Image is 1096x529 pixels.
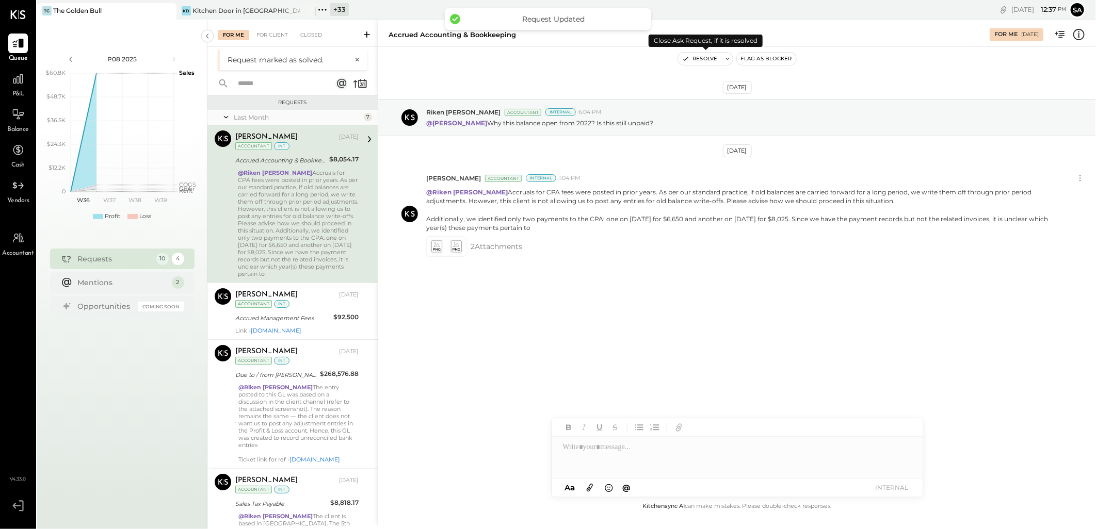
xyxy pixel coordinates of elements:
[389,30,516,40] div: Accrued Accounting & Bookkeeping
[339,133,359,141] div: [DATE]
[213,99,373,106] div: Requests
[329,154,359,164] div: $8,054.17
[1,34,36,63] a: Queue
[672,421,686,434] button: Add URL
[103,196,116,204] text: W37
[426,174,481,183] span: [PERSON_NAME]
[1,69,36,99] a: P&L
[179,181,196,188] text: COGS
[562,421,575,434] button: Bold
[235,486,272,493] div: Accountant
[42,6,52,15] div: TG
[274,142,289,150] div: int
[737,53,796,65] button: Flag as Blocker
[234,113,361,122] div: Last Month
[619,481,634,494] button: @
[1069,2,1086,18] button: Sa
[235,327,359,334] div: Link -
[485,175,522,182] div: Accountant
[78,254,151,264] div: Requests
[47,117,66,124] text: $36.5K
[138,302,184,311] div: Coming Soon
[139,212,151,221] div: Loss
[559,174,581,183] span: 1:04 PM
[235,357,272,365] div: Accountant
[426,108,501,117] span: Riken [PERSON_NAME]
[330,3,349,16] div: + 33
[320,369,359,379] div: $268,576.88
[723,81,752,94] div: [DATE]
[545,108,576,116] div: Internal
[426,119,487,127] strong: @[PERSON_NAME]
[274,300,289,308] div: int
[1,140,36,170] a: Cash
[235,370,317,380] div: Due to / from [PERSON_NAME]
[274,486,289,493] div: int
[11,161,25,170] span: Cash
[179,185,195,192] text: Labor
[172,276,184,289] div: 2
[179,69,195,76] text: Sales
[128,196,141,204] text: W38
[471,236,522,257] span: 2 Attachment s
[1,176,36,206] a: Vendors
[12,90,24,99] span: P&L
[295,30,327,40] div: Closed
[251,327,301,334] a: [DOMAIN_NAME]
[339,291,359,299] div: [DATE]
[1011,5,1067,14] div: [DATE]
[622,483,631,492] span: @
[105,212,120,221] div: Profit
[49,164,66,171] text: $12.2K
[238,169,359,277] div: Accruals for CPA fees were posted in prior years. As per our standard practice, if old balances a...
[678,53,721,65] button: Resolve
[577,421,591,434] button: Italic
[238,384,359,463] div: The entry posted to this GL was based on a discussion in the client channel (refer to the attache...
[339,476,359,485] div: [DATE]
[593,421,606,434] button: Underline
[333,312,359,322] div: $92,500
[228,55,349,65] div: Request marked as solved.
[235,155,326,166] div: Accrued Accounting & Bookkeeping
[1,228,36,258] a: Accountant
[526,174,556,182] div: Internal
[78,301,133,311] div: Opportunities
[339,348,359,356] div: [DATE]
[238,513,313,520] strong: @Riken [PERSON_NAME]
[505,109,541,116] div: Accountant
[235,346,298,357] div: [PERSON_NAME]
[46,69,66,76] text: $60.8K
[998,4,1009,15] div: copy link
[289,456,340,463] a: [DOMAIN_NAME]
[649,35,763,47] div: Close Ask Request, if it is resolved
[77,196,90,204] text: W36
[426,119,653,127] p: Why this balance open from 2022? Is this still unpaid?
[235,300,272,308] div: Accountant
[7,196,29,206] span: Vendors
[9,54,28,63] span: Queue
[235,132,298,142] div: [PERSON_NAME]
[251,30,293,40] div: For Client
[648,421,662,434] button: Ordered List
[78,55,166,63] div: P08 2025
[578,108,602,117] span: 6:04 PM
[235,499,327,509] div: Sales Tax Payable
[426,188,508,196] strong: @Riken [PERSON_NAME]
[47,140,66,147] text: $24.3K
[238,169,312,176] strong: @Riken [PERSON_NAME]
[182,6,191,15] div: KD
[562,482,578,493] button: Aa
[235,313,330,323] div: Accrued Management Fees
[238,384,313,391] strong: @Riken [PERSON_NAME]
[62,188,66,195] text: 0
[235,142,272,150] div: Accountant
[1021,31,1039,38] div: [DATE]
[872,481,913,494] button: INTERNAL
[154,196,167,204] text: W39
[53,6,102,15] div: The Golden Bull
[465,14,641,24] div: Request Updated
[78,277,167,288] div: Mentions
[46,93,66,100] text: $48.7K
[7,125,29,135] span: Balance
[570,483,575,492] span: a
